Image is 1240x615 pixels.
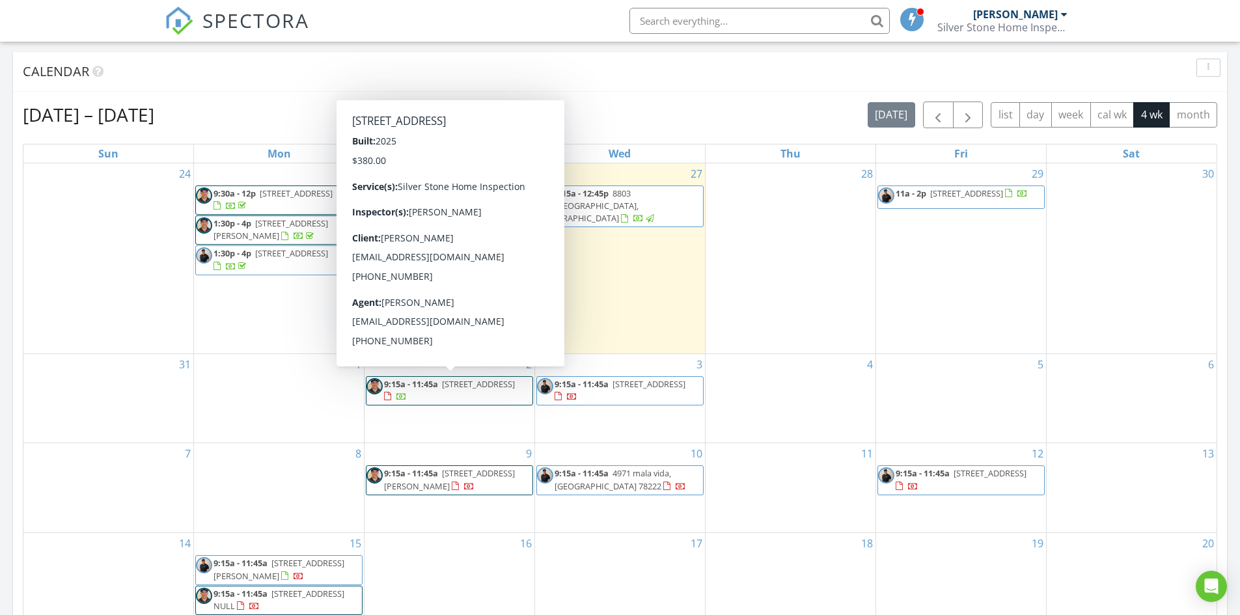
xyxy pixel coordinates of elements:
button: cal wk [1090,102,1135,128]
img: wes_photo.jpg [537,187,553,204]
a: 12:15p - 3:45p [STREET_ADDRESS][PERSON_NAME] [366,215,533,245]
td: Go to September 10, 2025 [535,443,706,533]
span: 9:15a - 11:45a [896,467,950,479]
span: 9:15a - 11:45a [555,467,609,479]
div: [PERSON_NAME] [973,8,1058,21]
a: Go to September 10, 2025 [688,443,705,464]
h2: [DATE] – [DATE] [23,102,154,128]
a: Go to August 24, 2025 [176,163,193,184]
img: johnny_hs_2.png [196,187,212,204]
a: 11a - 2p [STREET_ADDRESS] [877,185,1045,209]
span: [STREET_ADDRESS][PERSON_NAME] [384,467,515,491]
td: Go to September 5, 2025 [875,353,1046,443]
a: Go to September 13, 2025 [1200,443,1217,464]
span: 8803 [GEOGRAPHIC_DATA], [GEOGRAPHIC_DATA] [537,187,639,224]
a: Go to September 1, 2025 [353,354,364,375]
span: 9:15a - 11:45a [384,187,438,199]
td: Go to September 7, 2025 [23,443,194,533]
span: 9:15a - 11:45a [384,378,438,390]
a: 9:15a - 11:45a [STREET_ADDRESS][PERSON_NAME] [366,465,533,495]
a: Thursday [778,144,803,163]
td: Go to August 29, 2025 [875,163,1046,353]
a: 1:30p - 4p [STREET_ADDRESS][PERSON_NAME] [214,217,328,241]
input: Search everything... [629,8,890,34]
a: 9:15a - 12:45p 8803 [GEOGRAPHIC_DATA], [GEOGRAPHIC_DATA] [536,185,704,228]
a: Go to September 3, 2025 [694,354,705,375]
img: The Best Home Inspection Software - Spectora [165,7,193,35]
span: 9:30a - 12p [214,187,256,199]
a: Go to September 2, 2025 [523,354,534,375]
td: Go to August 27, 2025 [535,163,706,353]
img: johnny_hs_2.png [366,378,383,394]
a: 9:15a - 11:45a [STREET_ADDRESS] [536,376,704,405]
td: Go to September 9, 2025 [365,443,535,533]
td: Go to September 11, 2025 [705,443,875,533]
a: 9:15a - 11:45a 4971 mala vida, [GEOGRAPHIC_DATA] 78222 [536,465,704,495]
div: Open Intercom Messenger [1196,571,1227,602]
a: 9:15a - 11:45a [STREET_ADDRESS][PERSON_NAME] [195,555,363,584]
td: Go to September 1, 2025 [194,353,365,443]
a: 9:15a - 11:45a [STREET_ADDRESS] [877,465,1045,495]
a: Go to August 30, 2025 [1200,163,1217,184]
span: 4971 mala vida, [GEOGRAPHIC_DATA] 78222 [555,467,671,491]
img: wes_photo.jpg [196,557,212,573]
td: Go to August 24, 2025 [23,163,194,353]
a: Go to September 6, 2025 [1206,354,1217,375]
a: Friday [952,144,971,163]
button: list [991,102,1020,128]
button: Previous [923,102,954,128]
a: 9:15a - 11:45a [STREET_ADDRESS][PERSON_NAME] [384,467,515,491]
a: 9:15a - 12:45p 8803 [GEOGRAPHIC_DATA], [GEOGRAPHIC_DATA] [537,187,656,224]
td: Go to August 26, 2025 [365,163,535,353]
span: [STREET_ADDRESS] [255,247,328,259]
td: Go to September 6, 2025 [1046,353,1217,443]
img: wes_photo.jpg [366,187,383,204]
button: 4 wk [1133,102,1170,128]
a: 12:15p - 3:45p [STREET_ADDRESS][PERSON_NAME] [384,217,515,241]
span: 9:15a - 11:45a [555,378,609,390]
span: 11a - 2p [896,187,926,199]
a: 9:15a - 11:45a 4971 mala vida, [GEOGRAPHIC_DATA] 78222 [555,467,686,491]
a: Sunday [96,144,121,163]
a: Go to September 12, 2025 [1029,443,1046,464]
td: Go to September 12, 2025 [875,443,1046,533]
a: Go to August 28, 2025 [859,163,875,184]
a: Go to September 14, 2025 [176,533,193,554]
span: Calendar [23,62,89,80]
span: [STREET_ADDRESS] [442,378,515,390]
img: johnny_hs_2.png [366,467,383,484]
img: wes_photo.jpg [537,378,553,394]
img: wes_photo.jpg [878,187,894,204]
td: Go to September 8, 2025 [194,443,365,533]
a: Go to September 15, 2025 [347,533,364,554]
a: 9:30a - 12p [STREET_ADDRESS] [214,187,333,212]
a: Go to September 9, 2025 [523,443,534,464]
a: Go to August 29, 2025 [1029,163,1046,184]
span: 9:15a - 11:45a [214,588,268,599]
a: Go to September 11, 2025 [859,443,875,464]
span: 1:30p - 4p [214,247,251,259]
button: Next [953,102,984,128]
td: Go to August 25, 2025 [194,163,365,353]
a: 11a - 2p [STREET_ADDRESS] [896,187,1028,199]
img: wes_photo.jpg [878,467,894,484]
td: Go to August 30, 2025 [1046,163,1217,353]
a: Go to September 8, 2025 [353,443,364,464]
span: [GEOGRAPHIC_DATA], San Antonio NULL [384,187,526,212]
span: 12:15p - 3:45p [384,217,438,229]
a: Go to August 31, 2025 [176,354,193,375]
span: [STREET_ADDRESS][PERSON_NAME] [384,217,515,241]
span: [STREET_ADDRESS][PERSON_NAME] [214,557,344,581]
a: 9:15a - 11:45a [STREET_ADDRESS] [384,378,515,402]
td: Go to September 13, 2025 [1046,443,1217,533]
div: Silver Stone Home Inspections [937,21,1068,34]
a: 9:15a - 11:45a [STREET_ADDRESS] NULL [195,586,363,615]
a: Go to September 17, 2025 [688,533,705,554]
a: 9:15a - 11:45a [STREET_ADDRESS] [366,376,533,405]
span: [STREET_ADDRESS] [930,187,1003,199]
td: Go to September 4, 2025 [705,353,875,443]
a: Go to September 7, 2025 [182,443,193,464]
td: Go to September 2, 2025 [365,353,535,443]
a: SPECTORA [165,18,309,45]
span: 9:15a - 11:45a [384,467,438,479]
